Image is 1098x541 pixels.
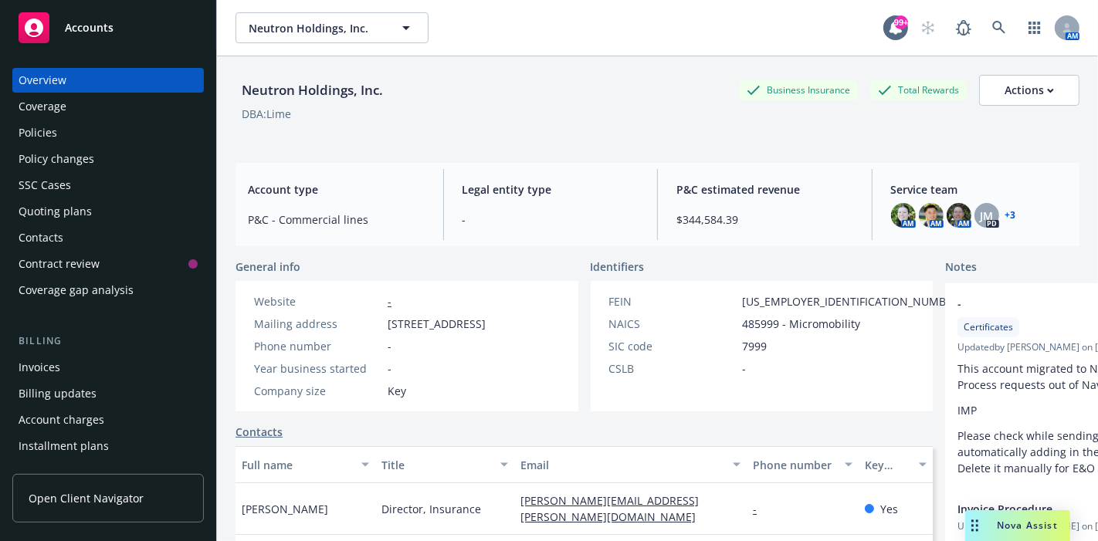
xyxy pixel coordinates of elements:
div: 99+ [894,15,908,29]
span: Nova Assist [997,519,1058,532]
button: Full name [236,446,375,483]
span: P&C - Commercial lines [248,211,425,228]
span: Yes [880,501,898,517]
button: Phone number [747,446,858,483]
a: Accounts [12,6,204,49]
a: +3 [1005,211,1016,220]
span: - [388,338,391,354]
div: Installment plans [19,434,109,458]
div: Actions [1005,76,1054,105]
button: Title [375,446,515,483]
div: Billing updates [19,381,97,406]
span: 485999 - Micromobility [743,316,861,332]
a: Contacts [12,225,204,250]
div: SIC code [609,338,737,354]
div: NAICS [609,316,737,332]
span: Key [388,383,406,399]
span: Notes [945,259,977,277]
button: Actions [979,75,1079,106]
div: FEIN [609,293,737,309]
a: - [753,502,769,516]
img: photo [891,203,916,228]
a: Billing updates [12,381,204,406]
a: Quoting plans [12,199,204,224]
div: Neutron Holdings, Inc. [236,80,389,100]
div: Phone number [254,338,381,354]
div: Title [381,457,492,473]
div: Key contact [865,457,910,473]
a: - [388,294,391,309]
div: Billing [12,333,204,349]
div: Mailing address [254,316,381,332]
span: P&C estimated revenue [676,181,853,198]
a: [PERSON_NAME][EMAIL_ADDRESS][PERSON_NAME][DOMAIN_NAME] [520,493,708,524]
a: Report a Bug [948,12,979,43]
div: Contract review [19,252,100,276]
button: Neutron Holdings, Inc. [236,12,429,43]
div: Email [520,457,724,473]
a: Coverage [12,94,204,119]
span: [PERSON_NAME] [242,501,328,517]
div: Policies [19,120,57,145]
span: - [388,360,391,377]
div: Contacts [19,225,63,250]
span: Account type [248,181,425,198]
span: 7999 [743,338,768,354]
div: Overview [19,68,66,93]
span: Open Client Navigator [29,490,144,506]
div: Account charges [19,407,104,432]
div: Coverage gap analysis [19,278,134,303]
span: Neutron Holdings, Inc. [249,20,382,36]
span: [STREET_ADDRESS] [388,316,486,332]
a: Account charges [12,407,204,432]
button: Nova Assist [965,510,1070,541]
a: SSC Cases [12,173,204,198]
a: Switch app [1019,12,1050,43]
a: Policies [12,120,204,145]
img: photo [947,203,971,228]
div: SSC Cases [19,173,71,198]
button: Email [514,446,747,483]
div: Phone number [753,457,835,473]
div: Invoices [19,355,60,380]
button: Key contact [859,446,933,483]
div: Full name [242,457,352,473]
span: Director, Insurance [381,501,481,517]
div: Business Insurance [739,80,858,100]
img: photo [919,203,944,228]
div: Total Rewards [870,80,967,100]
a: Contract review [12,252,204,276]
span: [US_EMPLOYER_IDENTIFICATION_NUMBER] [743,293,964,309]
span: - [463,211,639,228]
div: DBA: Lime [242,106,291,122]
span: - [743,360,747,377]
div: CSLB [609,360,737,377]
div: Coverage [19,94,66,119]
div: Website [254,293,381,309]
span: Accounts [65,22,114,34]
a: Coverage gap analysis [12,278,204,303]
span: $344,584.39 [676,211,853,228]
a: Search [984,12,1015,43]
a: Contacts [236,424,283,440]
div: Drag to move [965,510,984,541]
a: Policy changes [12,147,204,171]
span: Legal entity type [463,181,639,198]
span: Service team [891,181,1068,198]
div: Quoting plans [19,199,92,224]
span: Certificates [964,320,1013,334]
a: Start snowing [913,12,944,43]
span: Identifiers [591,259,645,275]
a: Overview [12,68,204,93]
div: Year business started [254,360,381,377]
a: Installment plans [12,434,204,458]
div: Company size [254,383,381,399]
span: JM [980,208,993,224]
span: General info [236,259,300,275]
div: Policy changes [19,147,94,171]
a: Invoices [12,355,204,380]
